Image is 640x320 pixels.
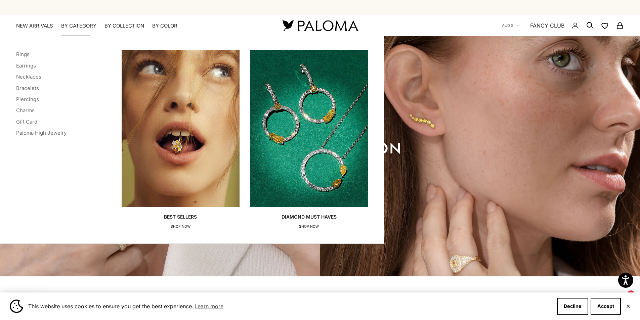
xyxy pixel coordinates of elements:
a: Bracelets [16,85,39,91]
nav: Primary navigation [16,22,266,29]
a: Gift Card [16,119,37,125]
summary: By Collection [104,22,144,29]
button: AUD $ [502,22,520,29]
summary: By Color [152,22,177,29]
a: Necklaces [16,74,41,80]
nav: Secondary navigation [502,15,624,36]
a: FANCY CLUB [530,21,564,30]
summary: By Category [61,22,96,29]
button: Decline [557,298,588,315]
p: SHOP NOW [164,223,197,230]
a: Rings [16,51,30,57]
a: Diamond Must HavesSHOP NOW [250,50,368,230]
a: Paloma High Jewelry [16,130,67,136]
button: Accept [591,298,621,315]
p: Best Sellers [164,214,197,220]
button: Close [626,304,630,308]
a: Charms [16,107,35,113]
a: Best SellersSHOP NOW [122,50,239,230]
a: Learn more [194,301,224,311]
span: AUD $ [502,22,513,29]
span: This website uses cookies to ensure you get the best experience. [28,301,552,311]
p: SHOP NOW [282,223,337,230]
a: Earrings [16,62,36,69]
a: NEW ARRIVALS [16,22,53,29]
p: Diamond Must Haves [282,214,337,220]
a: Piercings [16,96,39,102]
img: Cookie banner [10,300,23,313]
